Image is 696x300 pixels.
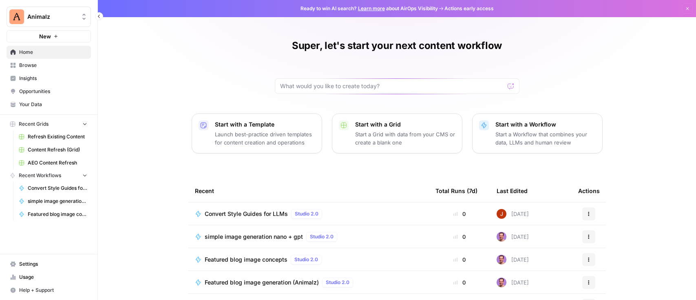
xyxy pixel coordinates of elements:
[215,120,315,129] p: Start with a Template
[19,62,87,69] span: Browse
[326,279,349,286] span: Studio 2.0
[435,278,484,287] div: 0
[355,130,455,147] p: Start a Grid with data from your CMS or create a blank one
[7,85,91,98] a: Opportunities
[19,88,87,95] span: Opportunities
[195,209,422,219] a: Convert Style Guides for LLMsStudio 2.0
[358,5,385,11] a: Learn more
[19,287,87,294] span: Help + Support
[7,98,91,111] a: Your Data
[205,210,288,218] span: Convert Style Guides for LLMs
[19,120,49,128] span: Recent Grids
[28,211,87,218] span: Featured blog image concepts
[19,101,87,108] span: Your Data
[578,180,600,202] div: Actions
[435,233,484,241] div: 0
[28,133,87,140] span: Refresh Existing Content
[195,278,422,287] a: Featured blog image generation (Animalz)Studio 2.0
[332,113,462,153] button: Start with a GridStart a Grid with data from your CMS or create a blank one
[19,49,87,56] span: Home
[497,278,529,287] div: [DATE]
[7,284,91,297] button: Help + Support
[19,260,87,268] span: Settings
[7,169,91,182] button: Recent Workflows
[205,256,287,264] span: Featured blog image concepts
[497,209,529,219] div: [DATE]
[497,255,506,264] img: 6puihir5v8umj4c82kqcaj196fcw
[195,255,422,264] a: Featured blog image conceptsStudio 2.0
[497,255,529,264] div: [DATE]
[435,256,484,264] div: 0
[15,182,91,195] a: Convert Style Guides for LLMs
[280,82,504,90] input: What would you like to create today?
[9,9,24,24] img: Animalz Logo
[195,232,422,242] a: simple image generation nano + gptStudio 2.0
[15,208,91,221] a: Featured blog image concepts
[192,113,322,153] button: Start with a TemplateLaunch best-practice driven templates for content creation and operations
[7,271,91,284] a: Usage
[497,232,506,242] img: 6puihir5v8umj4c82kqcaj196fcw
[39,32,51,40] span: New
[435,210,484,218] div: 0
[294,256,318,263] span: Studio 2.0
[19,75,87,82] span: Insights
[497,278,506,287] img: 6puihir5v8umj4c82kqcaj196fcw
[497,180,528,202] div: Last Edited
[7,72,91,85] a: Insights
[497,209,506,219] img: erg4ip7zmrmc8e5ms3nyz8p46hz7
[7,258,91,271] a: Settings
[497,232,529,242] div: [DATE]
[15,143,91,156] a: Content Refresh (Grid)
[7,30,91,42] button: New
[15,130,91,143] a: Refresh Existing Content
[195,180,422,202] div: Recent
[310,233,334,240] span: Studio 2.0
[28,198,87,205] span: simple image generation nano + gpt
[15,156,91,169] a: AEO Content Refresh
[300,5,438,12] span: Ready to win AI search? about AirOps Visibility
[292,39,502,52] h1: Super, let's start your next content workflow
[472,113,603,153] button: Start with a WorkflowStart a Workflow that combines your data, LLMs and human review
[7,7,91,27] button: Workspace: Animalz
[28,146,87,153] span: Content Refresh (Grid)
[495,120,596,129] p: Start with a Workflow
[435,180,477,202] div: Total Runs (7d)
[295,210,318,218] span: Studio 2.0
[15,195,91,208] a: simple image generation nano + gpt
[28,159,87,167] span: AEO Content Refresh
[444,5,494,12] span: Actions early access
[28,184,87,192] span: Convert Style Guides for LLMs
[7,46,91,59] a: Home
[205,278,319,287] span: Featured blog image generation (Animalz)
[27,13,77,21] span: Animalz
[19,172,61,179] span: Recent Workflows
[19,273,87,281] span: Usage
[205,233,303,241] span: simple image generation nano + gpt
[7,59,91,72] a: Browse
[355,120,455,129] p: Start with a Grid
[495,130,596,147] p: Start a Workflow that combines your data, LLMs and human review
[7,118,91,130] button: Recent Grids
[215,130,315,147] p: Launch best-practice driven templates for content creation and operations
